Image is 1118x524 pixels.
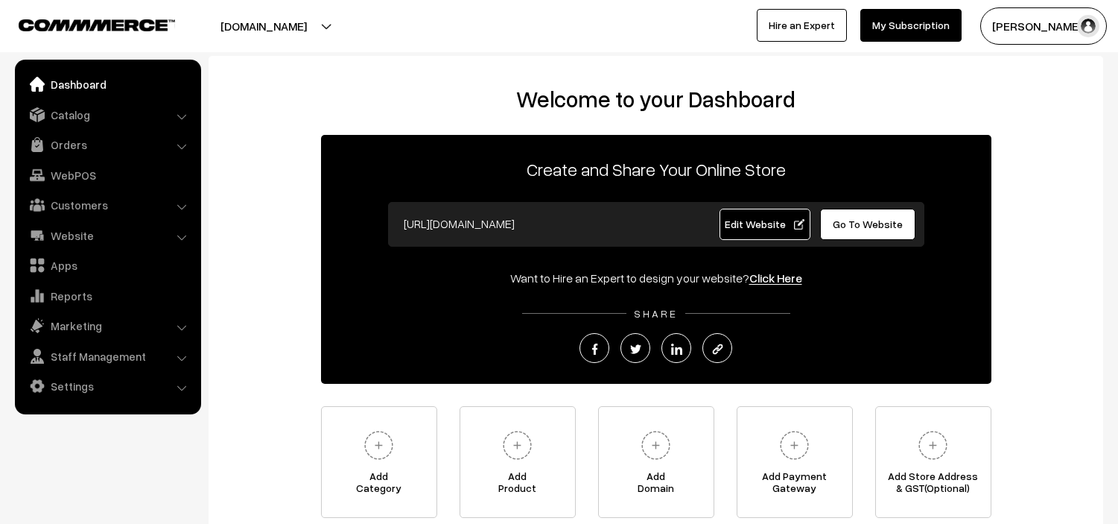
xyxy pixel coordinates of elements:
a: Add PaymentGateway [737,406,853,518]
button: [PERSON_NAME]… [980,7,1107,45]
a: My Subscription [860,9,962,42]
span: Edit Website [725,218,804,230]
a: Settings [19,373,196,400]
span: Add Domain [599,470,714,500]
a: Apps [19,252,196,279]
a: Dashboard [19,71,196,98]
img: plus.svg [774,425,815,466]
div: Want to Hire an Expert to design your website? [321,269,991,287]
a: Edit Website [720,209,810,240]
img: plus.svg [497,425,538,466]
a: Customers [19,192,196,218]
span: SHARE [626,307,685,320]
a: Go To Website [820,209,916,240]
a: AddCategory [321,406,437,518]
h2: Welcome to your Dashboard [223,86,1088,113]
span: Add Store Address & GST(Optional) [876,470,991,500]
a: Add Store Address& GST(Optional) [875,406,991,518]
span: Go To Website [833,218,903,230]
a: AddProduct [460,406,576,518]
a: Website [19,222,196,249]
a: Catalog [19,101,196,128]
a: AddDomain [598,406,714,518]
span: Add Product [460,470,575,500]
a: Orders [19,131,196,158]
a: Hire an Expert [757,9,847,42]
img: user [1077,15,1099,37]
a: Staff Management [19,343,196,370]
p: Create and Share Your Online Store [321,156,991,183]
img: COMMMERCE [19,19,175,31]
img: plus.svg [635,425,676,466]
img: plus.svg [912,425,953,466]
a: COMMMERCE [19,15,149,33]
a: Reports [19,282,196,309]
a: Click Here [749,271,802,285]
a: WebPOS [19,162,196,189]
button: [DOMAIN_NAME] [168,7,359,45]
img: plus.svg [358,425,399,466]
a: Marketing [19,312,196,339]
span: Add Category [322,470,436,500]
span: Add Payment Gateway [737,470,852,500]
